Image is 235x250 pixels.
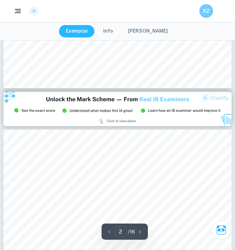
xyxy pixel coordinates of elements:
button: [PERSON_NAME] [121,25,175,37]
p: / 16 [128,228,135,236]
button: Ask Clai [212,220,231,240]
button: Exemplar [59,25,95,37]
img: Ad [3,92,232,126]
button: Info [96,25,120,37]
button: XZ [199,4,213,18]
img: Clastify logo [29,6,39,16]
h6: XZ [202,7,210,15]
a: Clastify logo [25,6,39,16]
